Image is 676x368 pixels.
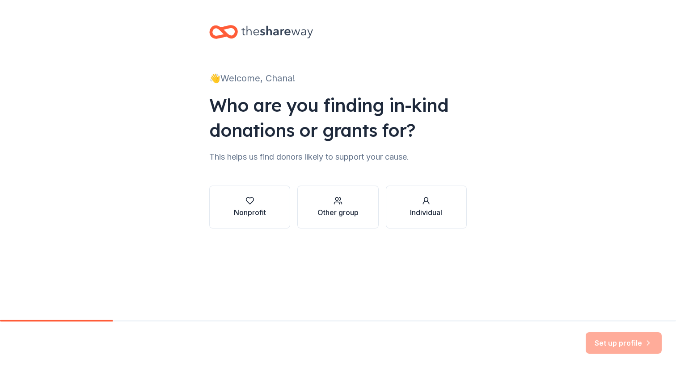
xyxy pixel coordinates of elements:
[386,186,467,228] button: Individual
[234,207,266,218] div: Nonprofit
[410,207,442,218] div: Individual
[297,186,378,228] button: Other group
[209,71,467,85] div: 👋 Welcome, Chana!
[209,150,467,164] div: This helps us find donors likely to support your cause.
[317,207,359,218] div: Other group
[209,186,290,228] button: Nonprofit
[209,93,467,143] div: Who are you finding in-kind donations or grants for?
